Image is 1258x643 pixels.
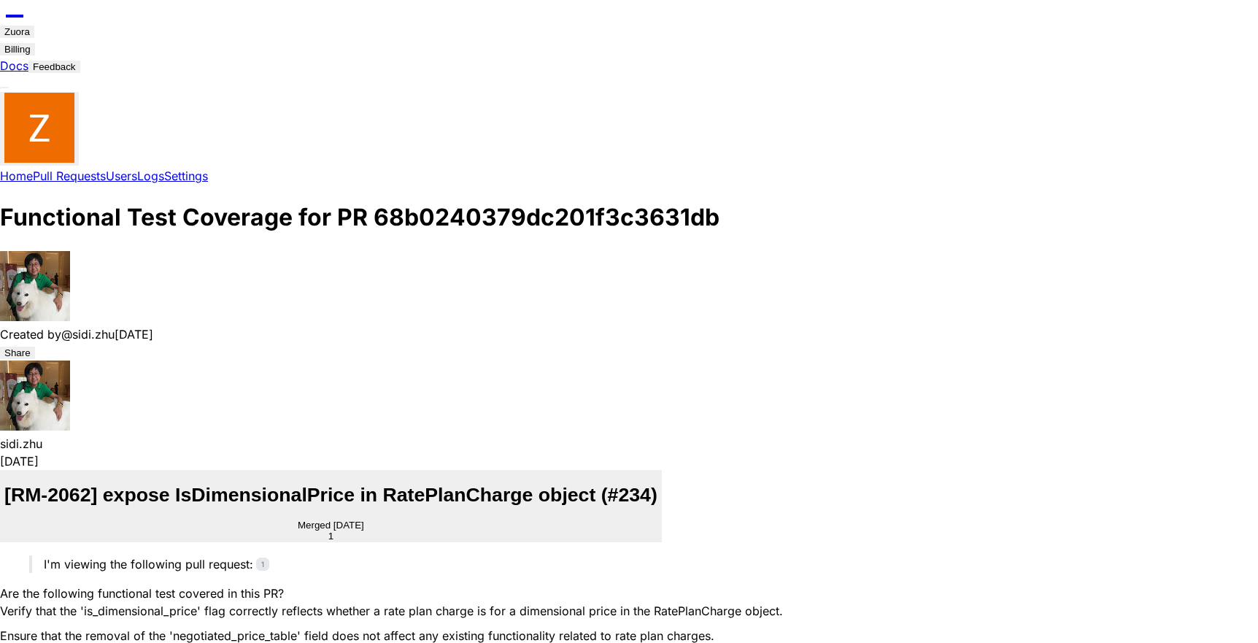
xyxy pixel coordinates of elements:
div: Billing [4,44,31,55]
a: Logs [137,169,164,183]
span: @ [61,327,72,342]
button: Feedback [28,61,80,73]
span: [DATE] [115,327,153,342]
a: Settings [164,169,208,183]
span: Merged [DATE] [298,520,364,531]
span: 1 [328,531,333,542]
div: Zuora [4,26,30,37]
h1: [RM-2062] expose IsDimensionalPrice in RatePlanCharge object (#234) [4,484,657,507]
a: Pull Requests [33,169,106,183]
p: I'm viewing the following pull request: [44,555,1229,573]
span: 1 [256,558,269,571]
img: ACg8ocLA55ukTjT6Y4QERDYsSmPVW-tLPKI6gdXIPfrlojDoEsnjqQ=s96-c [4,93,74,163]
a: Users [106,169,137,183]
span: sidi.zhu [72,327,115,342]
